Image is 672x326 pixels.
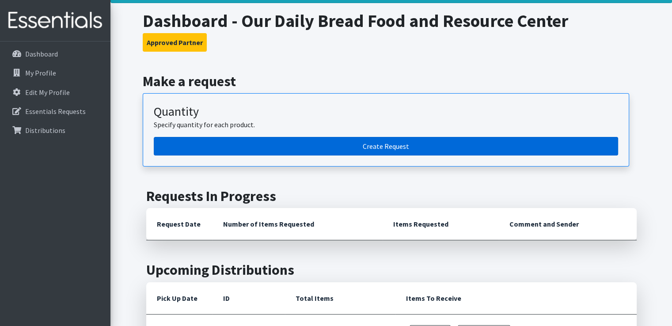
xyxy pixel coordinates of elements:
[4,102,107,120] a: Essentials Requests
[395,282,636,315] th: Items To Receive
[154,119,618,130] p: Specify quantity for each product.
[146,282,213,315] th: Pick Up Date
[25,49,58,58] p: Dashboard
[154,104,618,119] h3: Quantity
[25,68,56,77] p: My Profile
[143,10,640,31] h1: Dashboard - Our Daily Bread Food and Resource Center
[154,137,618,155] a: Create a request by quantity
[285,282,395,315] th: Total Items
[143,33,207,52] button: Approved Partner
[146,262,637,278] h2: Upcoming Distributions
[383,208,499,240] th: Items Requested
[146,208,213,240] th: Request Date
[4,45,107,63] a: Dashboard
[213,282,285,315] th: ID
[25,126,65,135] p: Distributions
[25,88,70,97] p: Edit My Profile
[4,121,107,139] a: Distributions
[143,73,640,90] h2: Make a request
[146,188,637,205] h2: Requests In Progress
[213,208,383,240] th: Number of Items Requested
[4,83,107,101] a: Edit My Profile
[4,64,107,82] a: My Profile
[25,107,86,116] p: Essentials Requests
[499,208,636,240] th: Comment and Sender
[4,6,107,35] img: HumanEssentials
